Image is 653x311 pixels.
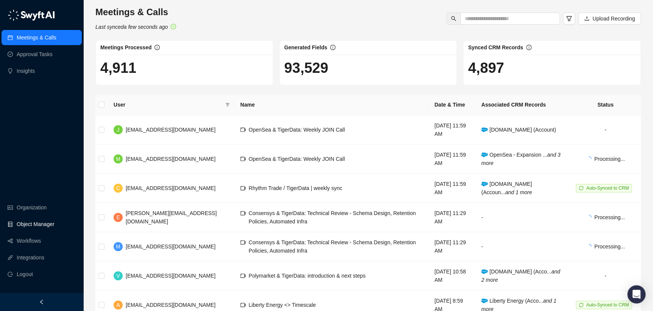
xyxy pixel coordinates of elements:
span: Rhythm Trade / TigerData | weekly sync [249,185,342,191]
td: [DATE] 11:59 AM [428,115,475,145]
span: Processing... [594,214,625,220]
span: video-camera [240,302,246,308]
th: Status [570,94,641,115]
span: E [116,213,120,221]
i: and 1 more [505,189,532,195]
th: Name [234,94,429,115]
span: filter [225,102,230,107]
span: Synced CRM Records [468,44,523,50]
a: Integrations [17,250,44,265]
a: Insights [17,63,35,79]
a: Workflows [17,233,41,248]
span: M [116,242,120,251]
span: filter [224,99,231,110]
span: Polymarket & TigerData: introduction & next steps [249,273,366,279]
span: Upload Recording [592,14,635,23]
h1: 4,897 [468,59,636,77]
a: Meetings & Calls [17,30,56,45]
span: [EMAIL_ADDRESS][DOMAIN_NAME] [126,127,215,133]
th: Date & Time [428,94,475,115]
span: loading [586,244,591,249]
i: and 3 more [481,152,560,166]
span: search [451,16,456,21]
span: User [114,101,222,109]
i: and 2 more [481,269,560,283]
td: [DATE] 11:59 AM [428,145,475,174]
span: [EMAIL_ADDRESS][DOMAIN_NAME] [126,185,215,191]
span: video-camera [240,127,246,132]
th: Associated CRM Records [475,94,570,115]
span: Processing... [594,156,625,162]
td: - [475,232,570,261]
span: video-camera [240,240,246,245]
span: [DOMAIN_NAME] (Accoun... [481,181,532,195]
span: A [116,301,120,309]
span: C [116,184,120,192]
span: video-camera [240,273,246,278]
span: video-camera [240,185,246,191]
span: Processing... [594,243,625,250]
span: upload [584,16,589,21]
span: video-camera [240,210,246,216]
span: Consensys & TigerData: Technical Review - Schema Design, Retention Policies, Automated Infra [249,210,416,225]
span: video-camera [240,156,246,162]
span: Auto-Synced to CRM [586,185,629,191]
span: sync [579,186,583,190]
span: [EMAIL_ADDRESS][DOMAIN_NAME] [126,302,215,308]
span: Logout [17,267,33,282]
h1: 93,529 [284,59,452,77]
span: loading [586,156,591,162]
span: V [116,272,120,280]
span: [EMAIL_ADDRESS][DOMAIN_NAME] [126,273,215,279]
span: [DOMAIN_NAME] (Account) [481,127,556,133]
div: Open Intercom Messenger [627,285,645,303]
td: [DATE] 11:29 AM [428,203,475,232]
span: J [117,126,120,134]
img: logo-05li4sbe.png [8,9,55,21]
span: Consensys & TigerData: Technical Review - Schema Design, Retention Policies, Automated Infra [249,239,416,254]
span: info-circle [154,45,160,50]
span: loading [586,215,591,220]
span: OpenSea - Expansion ... [481,152,560,166]
h1: 4,911 [100,59,268,77]
span: [EMAIL_ADDRESS][DOMAIN_NAME] [126,243,215,250]
span: M [116,155,120,163]
td: [DATE] 11:59 AM [428,174,475,203]
span: info-circle [330,45,335,50]
span: info-circle [526,45,531,50]
span: Generated Fields [284,44,327,50]
h3: Meetings & Calls [95,6,176,18]
span: [DOMAIN_NAME] (Acco... [481,269,560,283]
span: logout [8,272,13,277]
td: [DATE] 11:29 AM [428,232,475,261]
span: OpenSea & TigerData: Weekly JOIN Call [249,156,345,162]
span: OpenSea & TigerData: Weekly JOIN Call [249,127,345,133]
i: Last synced a few seconds ago [95,24,168,30]
span: [PERSON_NAME][EMAIL_ADDRESS][DOMAIN_NAME] [126,210,217,225]
span: Meetings Processed [100,44,151,50]
span: filter [566,16,572,22]
td: [DATE] 10:58 AM [428,261,475,291]
span: Liberty Energy <> Timescale [249,302,316,308]
span: left [39,299,44,305]
td: - [570,115,641,145]
a: Approval Tasks [17,47,53,62]
a: Organization [17,200,47,215]
span: sync [579,303,583,307]
span: check-circle [171,24,176,29]
button: Upload Recording [578,13,641,25]
td: - [475,203,570,232]
td: - [570,261,641,291]
span: Auto-Synced to CRM [586,302,629,308]
span: [EMAIL_ADDRESS][DOMAIN_NAME] [126,156,215,162]
a: Object Manager [17,217,55,232]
